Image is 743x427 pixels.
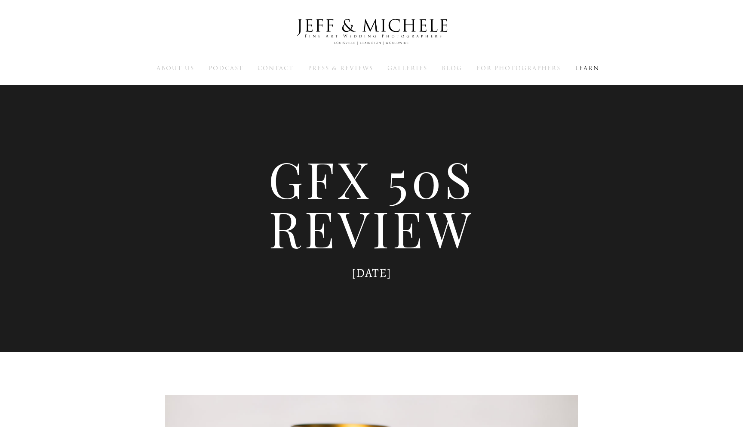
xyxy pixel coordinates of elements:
a: About Us [157,64,194,72]
a: Learn [575,64,599,72]
a: Galleries [387,64,427,72]
img: Louisville Wedding Photographers - Jeff & Michele Wedding Photographers [286,11,457,53]
h1: GFX 50S Review [165,154,578,253]
a: Press & Reviews [308,64,373,72]
a: Podcast [209,64,243,72]
time: [DATE] [352,265,391,282]
a: Contact [258,64,294,72]
a: For Photographers [476,64,561,72]
a: Blog [442,64,462,72]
